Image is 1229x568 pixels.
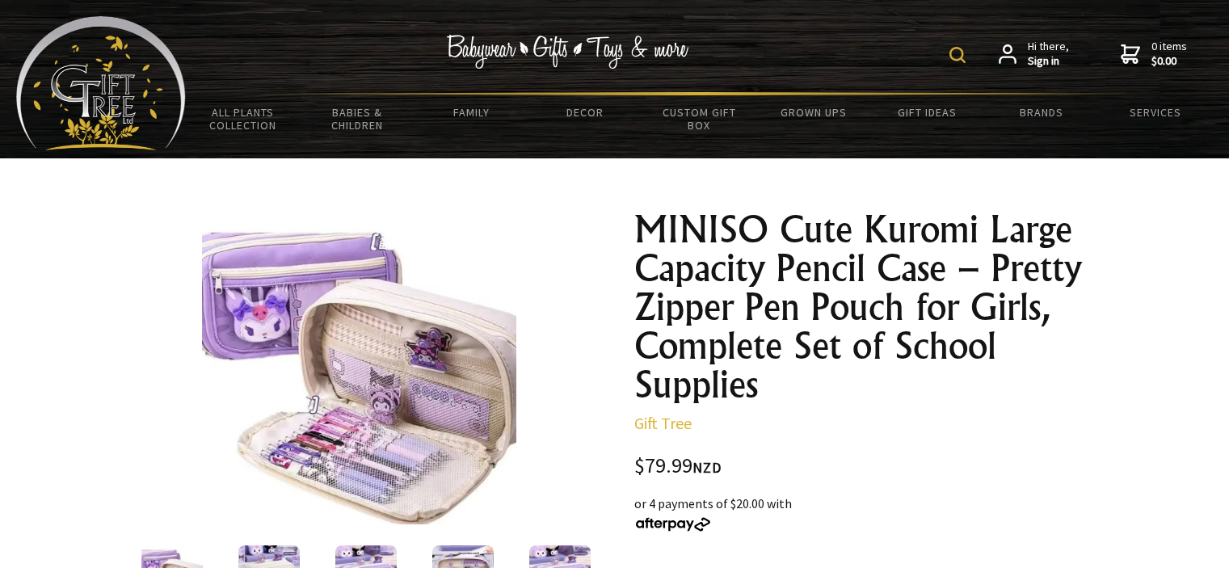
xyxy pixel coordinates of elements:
[692,458,722,477] span: NZD
[634,494,1106,532] div: or 4 payments of $20.00 with
[1121,40,1187,68] a: 0 items$0.00
[999,40,1069,68] a: Hi there,Sign in
[447,35,689,69] img: Babywear - Gifts - Toys & more
[1028,40,1069,68] span: Hi there,
[300,95,414,142] a: Babies & Children
[870,95,984,129] a: Gift Ideas
[202,210,516,524] img: MINISO Cute Kuromi Large Capacity Pencil Case – Pretty Zipper Pen Pouch for Girls, Complete Set o...
[1151,39,1187,68] span: 0 items
[1151,54,1187,69] strong: $0.00
[16,16,186,150] img: Babyware - Gifts - Toys and more...
[985,95,1099,129] a: Brands
[1028,54,1069,69] strong: Sign in
[634,413,692,433] a: Gift Tree
[634,456,1106,478] div: $79.99
[949,47,966,63] img: product search
[414,95,528,129] a: Family
[634,517,712,532] img: Afterpay
[186,95,300,142] a: All Plants Collection
[1099,95,1213,129] a: Services
[642,95,756,142] a: Custom Gift Box
[528,95,642,129] a: Decor
[756,95,870,129] a: Grown Ups
[634,210,1106,404] h1: MINISO Cute Kuromi Large Capacity Pencil Case – Pretty Zipper Pen Pouch for Girls, Complete Set o...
